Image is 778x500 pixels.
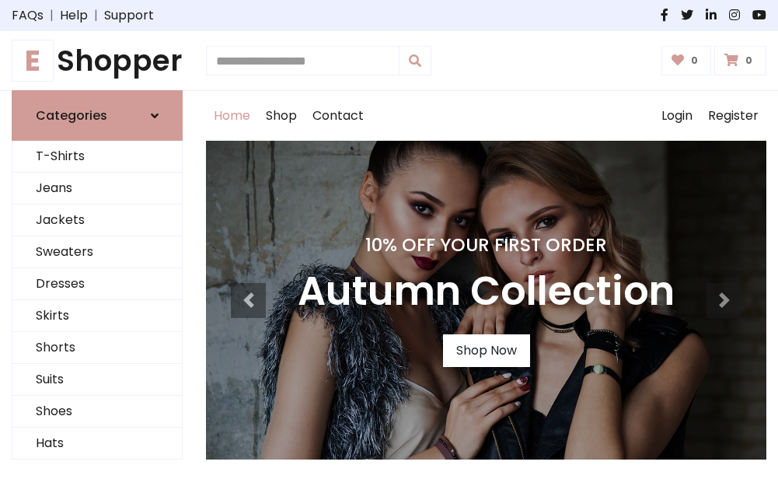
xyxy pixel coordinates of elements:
[443,334,530,367] a: Shop Now
[12,44,183,78] h1: Shopper
[206,91,258,141] a: Home
[12,300,182,332] a: Skirts
[298,234,675,256] h4: 10% Off Your First Order
[700,91,766,141] a: Register
[654,91,700,141] a: Login
[88,6,104,25] span: |
[12,44,183,78] a: EShopper
[687,54,702,68] span: 0
[12,173,182,205] a: Jeans
[258,91,305,141] a: Shop
[12,40,54,82] span: E
[741,54,756,68] span: 0
[12,90,183,141] a: Categories
[36,108,107,123] h6: Categories
[44,6,60,25] span: |
[12,364,182,396] a: Suits
[714,46,766,75] a: 0
[12,6,44,25] a: FAQs
[12,332,182,364] a: Shorts
[12,428,182,460] a: Hats
[12,141,182,173] a: T-Shirts
[661,46,712,75] a: 0
[12,396,182,428] a: Shoes
[12,205,182,236] a: Jackets
[12,268,182,300] a: Dresses
[12,236,182,268] a: Sweaters
[305,91,372,141] a: Contact
[298,268,675,316] h3: Autumn Collection
[104,6,154,25] a: Support
[60,6,88,25] a: Help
